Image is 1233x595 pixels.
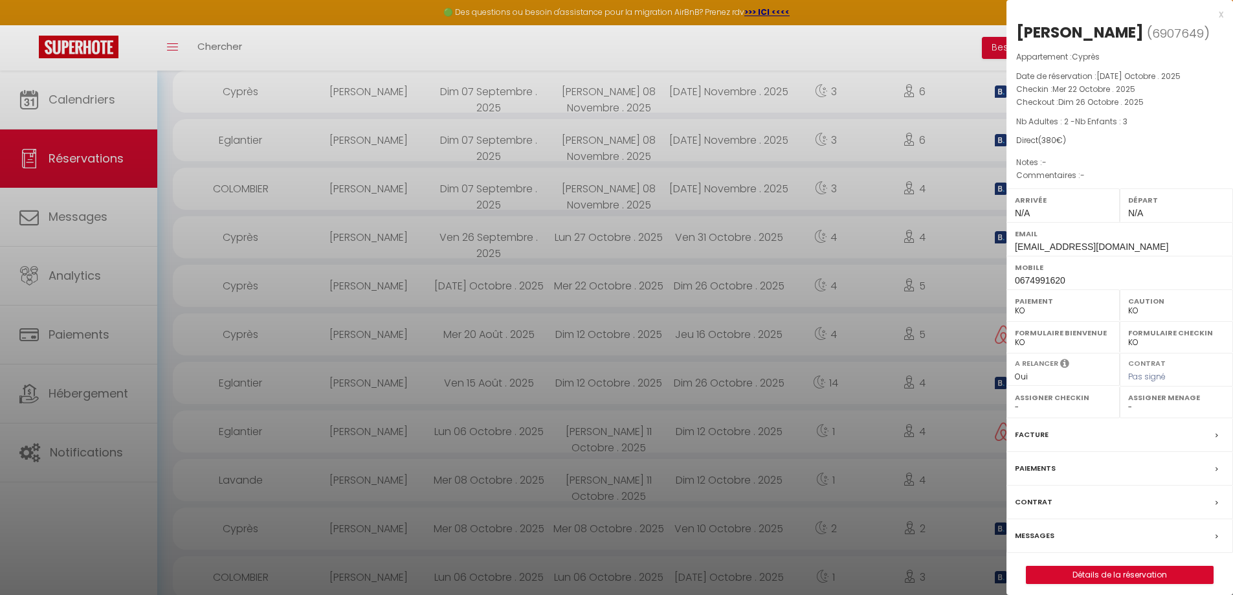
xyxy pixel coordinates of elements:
span: - [1080,170,1085,181]
span: 0674991620 [1015,275,1065,286]
label: Paiement [1015,295,1111,308]
span: Dim 26 Octobre . 2025 [1058,96,1144,107]
label: Formulaire Checkin [1128,326,1225,339]
p: Notes : [1016,156,1223,169]
span: Pas signé [1128,371,1166,382]
label: Email [1015,227,1225,240]
span: N/A [1128,208,1143,218]
label: Contrat [1128,358,1166,366]
div: x [1006,6,1223,22]
label: Assigner Checkin [1015,391,1111,404]
span: Nb Adultes : 2 - [1016,116,1127,127]
p: Commentaires : [1016,169,1223,182]
p: Checkout : [1016,96,1223,109]
label: Arrivée [1015,194,1111,207]
span: 6907649 [1152,25,1204,41]
label: Paiements [1015,462,1056,475]
label: Messages [1015,529,1054,543]
span: Mer 22 Octobre . 2025 [1052,84,1135,95]
label: Facture [1015,428,1049,442]
span: Cyprès [1072,51,1100,62]
label: Formulaire Bienvenue [1015,326,1111,339]
span: - [1042,157,1047,168]
span: 380 [1041,135,1056,146]
span: Nb Enfants : 3 [1075,116,1127,127]
div: Direct [1016,135,1223,147]
label: Assigner Menage [1128,391,1225,404]
span: [DATE] Octobre . 2025 [1096,71,1181,82]
p: Checkin : [1016,83,1223,96]
a: Détails de la réservation [1027,567,1213,583]
label: Contrat [1015,495,1052,509]
label: Départ [1128,194,1225,207]
label: A relancer [1015,358,1058,369]
span: [EMAIL_ADDRESS][DOMAIN_NAME] [1015,241,1168,252]
label: Mobile [1015,261,1225,274]
label: Caution [1128,295,1225,308]
p: Date de réservation : [1016,70,1223,83]
span: ( ) [1147,24,1210,42]
button: Détails de la réservation [1026,566,1214,584]
span: ( €) [1038,135,1066,146]
div: [PERSON_NAME] [1016,22,1144,43]
p: Appartement : [1016,51,1223,63]
span: N/A [1015,208,1030,218]
i: Sélectionner OUI si vous souhaiter envoyer les séquences de messages post-checkout [1060,358,1069,372]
